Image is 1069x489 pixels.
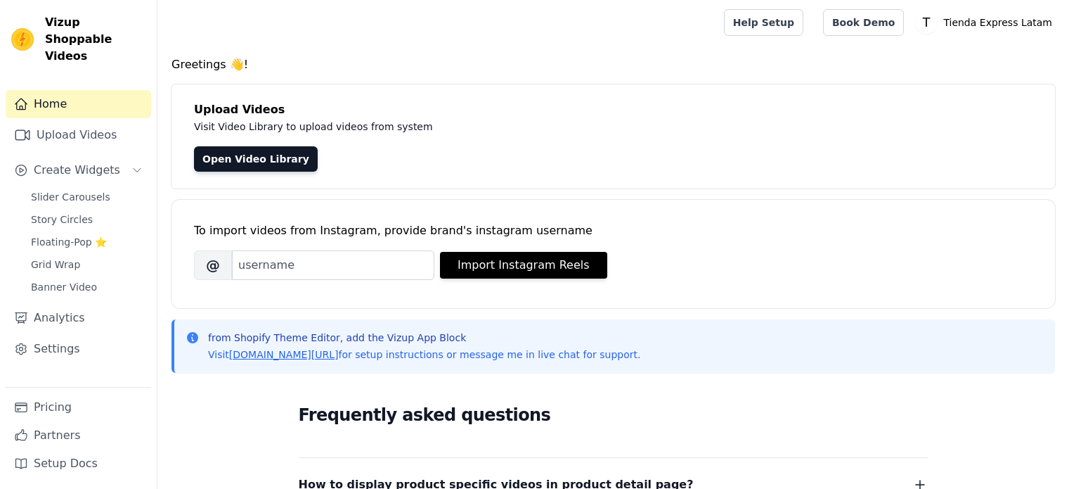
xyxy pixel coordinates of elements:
[6,304,151,332] a: Analytics
[194,250,232,280] span: @
[22,232,151,252] a: Floating-Pop ⭐
[22,255,151,274] a: Grid Wrap
[922,15,931,30] text: T
[208,331,640,345] p: from Shopify Theme Editor, add the Vizup App Block
[232,250,434,280] input: username
[171,56,1055,73] h4: Greetings 👋!
[31,190,110,204] span: Slider Carousels
[6,335,151,363] a: Settings
[194,146,318,172] a: Open Video Library
[823,9,904,36] a: Book Demo
[915,10,1058,35] button: T Tienda Express Latam
[22,210,151,229] a: Story Circles
[31,212,93,227] span: Story Circles
[31,280,97,294] span: Banner Video
[194,101,1032,118] h4: Upload Videos
[6,90,151,118] a: Home
[31,235,107,249] span: Floating-Pop ⭐
[6,393,151,421] a: Pricing
[31,258,80,272] span: Grid Wrap
[194,222,1032,239] div: To import videos from Instagram, provide brand's instagram username
[194,118,824,135] p: Visit Video Library to upload videos from system
[299,401,928,429] h2: Frequently asked questions
[11,28,34,51] img: Vizup
[22,187,151,207] a: Slider Carousels
[45,14,145,65] span: Vizup Shoppable Videos
[938,10,1058,35] p: Tienda Express Latam
[208,348,640,362] p: Visit for setup instructions or message me in live chat for support.
[724,9,803,36] a: Help Setup
[6,450,151,478] a: Setup Docs
[229,349,339,360] a: [DOMAIN_NAME][URL]
[22,277,151,297] a: Banner Video
[6,421,151,450] a: Partners
[6,156,151,184] button: Create Widgets
[440,252,607,279] button: Import Instagram Reels
[34,162,120,179] span: Create Widgets
[6,121,151,149] a: Upload Videos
